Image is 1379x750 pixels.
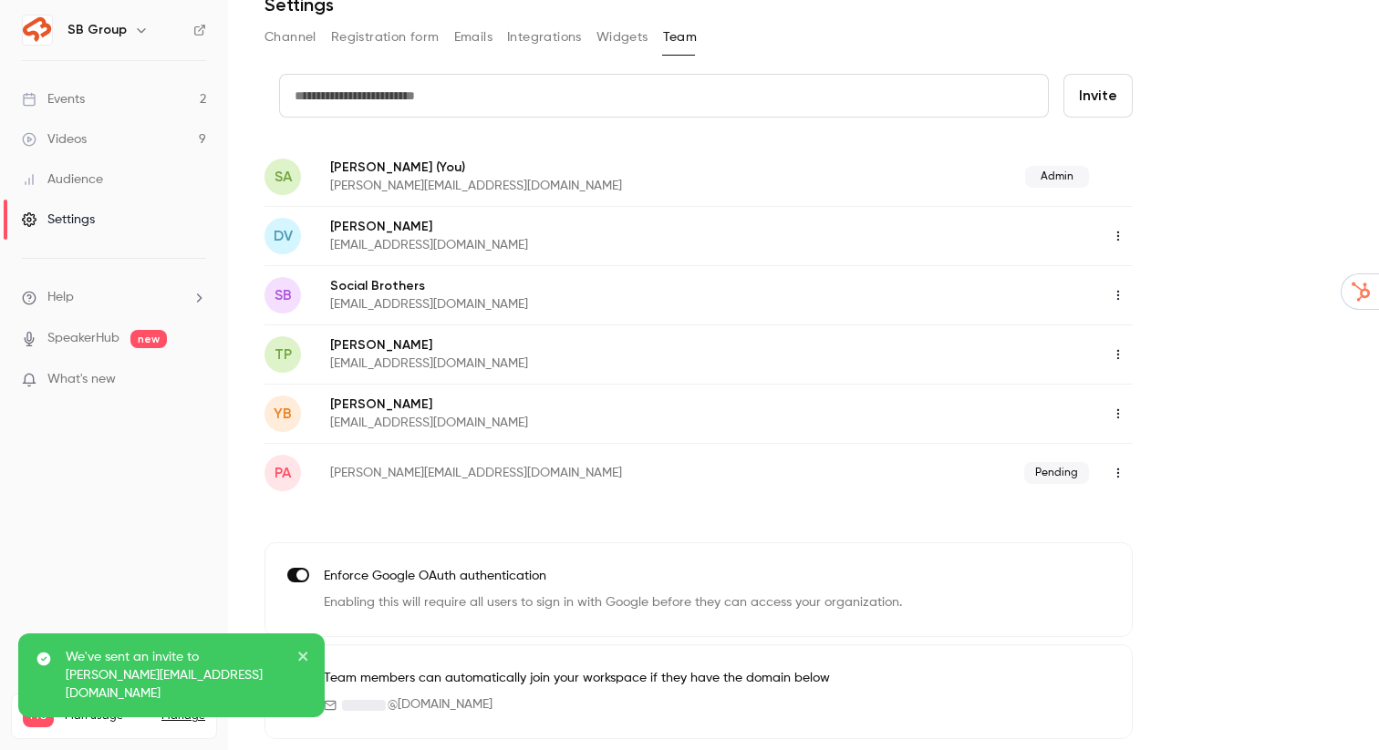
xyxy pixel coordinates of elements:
button: Team [663,23,698,52]
span: Pending [1024,462,1089,484]
p: Team members can automatically join your workspace if they have the domain below [324,669,830,688]
p: [PERSON_NAME] [330,336,816,354]
span: SB [275,284,292,306]
h6: SB Group [67,21,127,39]
span: Help [47,288,74,307]
button: Channel [264,23,316,52]
p: [PERSON_NAME][EMAIL_ADDRESS][DOMAIN_NAME] [330,464,824,482]
img: SB Group [23,15,52,45]
button: Emails [454,23,493,52]
div: Videos [22,130,87,149]
span: What's new [47,370,116,389]
span: YB [274,403,292,425]
p: Enforce Google OAuth authentication [324,567,902,586]
div: Audience [22,170,103,189]
span: DV [274,225,293,247]
div: Settings [22,211,95,229]
span: (You) [432,158,465,177]
p: Enabling this will require all users to sign in with Google before they can access your organizat... [324,593,902,612]
button: close [297,648,310,670]
span: @ [DOMAIN_NAME] [388,695,493,714]
li: help-dropdown-opener [22,288,206,307]
span: TP [275,344,292,365]
button: Registration form [331,23,440,52]
div: Events [22,90,85,108]
span: new [130,330,167,348]
span: Admin [1025,166,1089,188]
a: SpeakerHub [47,329,119,348]
p: [PERSON_NAME] [330,396,816,414]
button: Invite [1063,74,1133,118]
p: [EMAIL_ADDRESS][DOMAIN_NAME] [330,295,816,313]
p: [EMAIL_ADDRESS][DOMAIN_NAME] [330,414,816,432]
p: [PERSON_NAME] [330,218,816,236]
p: [PERSON_NAME][EMAIL_ADDRESS][DOMAIN_NAME] [330,177,824,195]
span: pa [275,462,291,484]
p: [PERSON_NAME] [330,158,824,177]
p: [EMAIL_ADDRESS][DOMAIN_NAME] [330,236,816,254]
button: Integrations [507,23,582,52]
p: Social Brothers [330,277,816,295]
p: [EMAIL_ADDRESS][DOMAIN_NAME] [330,354,816,373]
span: SA [275,166,292,188]
button: Widgets [596,23,648,52]
p: We've sent an invite to [PERSON_NAME][EMAIL_ADDRESS][DOMAIN_NAME] [66,648,285,703]
iframe: Noticeable Trigger [184,372,206,388]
